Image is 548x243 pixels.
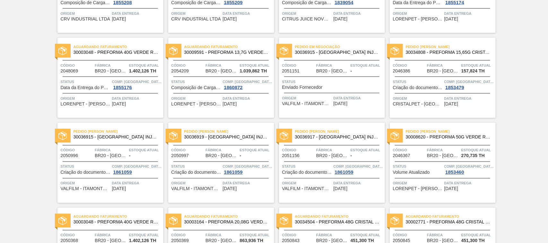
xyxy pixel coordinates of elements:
span: CRV INDUSTRIAL LTDA [61,17,110,21]
span: 2051156 [282,154,300,158]
span: Status [393,79,443,85]
span: 17/10/2025 [334,187,348,191]
span: Pedido em Trânsito [74,129,163,135]
span: Origem [61,95,110,102]
span: Aguardando Faturamento [295,214,385,220]
span: Origem [393,95,443,102]
img: status [280,132,288,140]
div: 1855176 [112,85,133,90]
span: LORENPET - DUQUE DE CAXIAS (RJ) [393,17,443,21]
img: status [58,47,67,55]
span: Data Entrega [334,180,383,187]
span: 2046367 [393,154,411,158]
span: Código [61,147,93,154]
span: Código [282,62,315,69]
span: Estoque atual [461,232,494,239]
span: Aguardando Faturamento [74,44,163,50]
span: Aguardando Faturamento [74,214,163,220]
span: - [351,69,352,73]
span: Fábrica [427,232,460,239]
span: 15/10/2025 [223,17,237,21]
span: Criação do documento VIM [393,85,443,90]
span: 16/10/2025 [444,17,458,21]
span: 30036915 - TAMPA INJECAP 3040 PCZERO S/ LINER [74,135,158,140]
span: 2051151 [282,69,300,73]
span: 2054209 [171,69,189,73]
span: CRISTALPET - CABO DE SANTO AGOSTINHO (PE) [393,102,443,106]
span: Composição de Carga Aceita [282,0,332,5]
span: Data Entrega [223,95,273,102]
span: BR20 - Sapucaia [316,69,348,73]
span: Código [61,232,93,239]
span: 30034504 - PREFORMA 48G CRISTAL 60% REC [295,220,380,225]
span: 30008620 - PREFORMA 50G VERDE RECICLADA [406,135,491,140]
span: 30003048 - PREFORMA 40G VERDE RECICLADA [74,50,158,55]
span: Fábrica [95,62,127,69]
span: Origem [61,10,110,17]
span: Data Entrega [112,95,162,102]
span: 30003048 - PREFORMA 40G VERDE RECICLADA [74,220,158,225]
span: Comp. Carga [444,163,494,170]
span: VALFILM - ITAMONTE (MG) [171,187,221,191]
a: Comp. [GEOGRAPHIC_DATA]1855176 [112,79,162,90]
span: Origem [171,10,221,17]
span: Estoque atual [129,232,162,239]
span: Código [393,232,426,239]
span: Status [393,163,443,170]
span: 17/10/2025 [223,187,237,191]
span: Fábrica [427,147,460,154]
span: Aguardando Faturamento [406,214,496,220]
span: 1.039,862 TH [240,69,267,73]
a: Comp. [GEOGRAPHIC_DATA]1861059 [112,163,162,175]
span: VALFILM - ITAMONTE (MG) [61,187,110,191]
img: status [169,47,178,55]
span: Data Entrega [223,180,273,187]
span: 17/10/2025 [444,102,458,106]
span: 17/10/2025 [112,187,126,191]
span: Código [282,232,315,239]
span: 30009591 - PREFORMA 13,7G VERDE RECICLADA [184,50,269,55]
a: Comp. [GEOGRAPHIC_DATA]1861059 [334,163,383,175]
span: VALFILM - ITAMONTE (MG) [282,101,332,106]
span: Origem [393,180,443,187]
span: Comp. Carga [223,79,273,85]
a: statusPedido [PERSON_NAME]30008620 - PREFORMA 50G VERDE RECICLADACódigo2046367FábricaBR20 - [GEOG... [385,123,496,203]
img: status [391,47,399,55]
span: Fábrica [427,62,460,69]
span: Origem [282,95,332,101]
span: Pedido em Trânsito [406,129,496,135]
span: Origem [393,10,443,17]
span: Fábrica [316,62,349,69]
span: LORENPET - DUQUE DE CAXIAS (RJ) [61,102,110,106]
span: Estoque atual [351,147,383,154]
span: Fábrica [95,232,127,239]
img: status [169,132,178,140]
span: Data Entrega [334,10,383,17]
span: Origem [282,180,332,187]
span: Status [61,79,110,85]
span: Data Entrega [112,180,162,187]
span: Estoque atual [461,62,494,69]
span: 270,735 TH [461,154,485,158]
span: Status [61,163,110,170]
span: 16/10/2025 [334,17,348,21]
span: Comp. Carga [223,163,273,170]
span: Origem [171,95,221,102]
div: 1853479 [444,85,465,90]
div: 1861059 [334,170,355,175]
a: statusPedido [PERSON_NAME]30034808 - PREFORMA 15,65G CRISTAL RECICLADACódigo2046386FábricaBR20 - ... [385,38,496,118]
span: 157,824 TH [461,69,485,73]
img: status [280,47,288,55]
span: Aguardando Faturamento [184,214,274,220]
span: - [240,154,241,158]
span: Pedido em Negociação [295,44,385,50]
a: statusPedido em Negociação30036915 - [GEOGRAPHIC_DATA] INJECAP 3040 PCZERO S/ LINERCódigo2051151F... [274,38,385,118]
span: 2050996 [61,154,78,158]
span: Estoque atual [461,147,494,154]
span: BR20 - Sapucaia [316,154,348,158]
span: BR20 - Sapucaia [95,69,127,73]
span: Criação do documento VIM [61,170,110,175]
span: Fábrica [316,147,349,154]
span: Data Entrega [223,10,273,17]
span: Estoque atual [240,62,273,69]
